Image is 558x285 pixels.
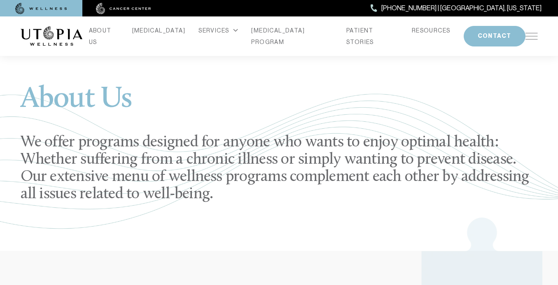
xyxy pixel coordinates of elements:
[251,25,333,48] a: [MEDICAL_DATA] PROGRAM
[132,25,186,36] a: [MEDICAL_DATA]
[21,26,82,46] img: logo
[89,25,119,48] a: ABOUT US
[464,26,525,46] button: CONTACT
[21,134,538,204] h2: We offer programs designed for anyone who wants to enjoy optimal health: Whether suffering from a...
[21,85,538,124] h1: About Us
[371,3,542,14] a: [PHONE_NUMBER] | [GEOGRAPHIC_DATA], [US_STATE]
[96,3,151,14] img: cancer center
[198,25,238,36] div: SERVICES
[15,3,67,14] img: wellness
[346,25,399,48] a: PATIENT STORIES
[525,33,538,39] img: icon-hamburger
[412,25,451,36] a: RESOURCES
[381,3,542,14] span: [PHONE_NUMBER] | [GEOGRAPHIC_DATA], [US_STATE]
